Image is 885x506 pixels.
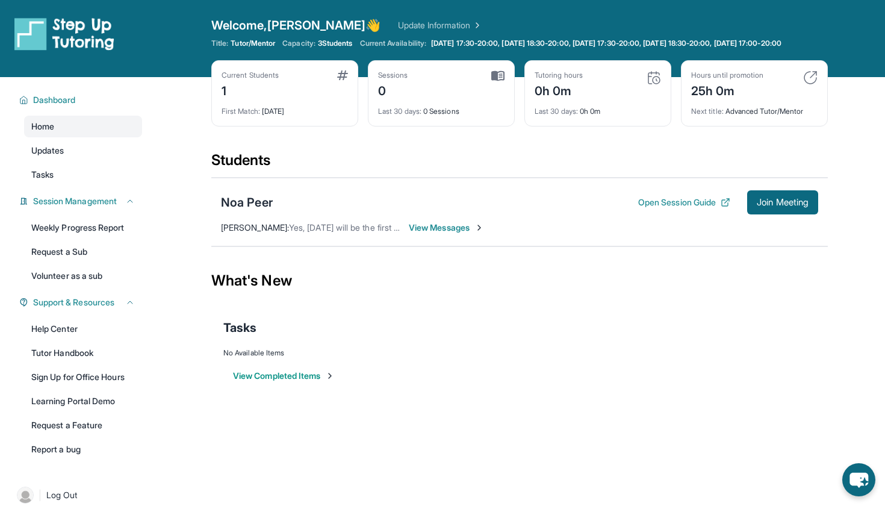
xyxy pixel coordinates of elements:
a: Sign Up for Office Hours [24,366,142,388]
a: Tasks [24,164,142,186]
span: Log Out [46,489,78,501]
a: Request a Feature [24,414,142,436]
div: 0h 0m [535,99,661,116]
span: Join Meeting [757,199,809,206]
span: Yes, [DATE] will be the first session and of course! [289,222,480,233]
span: 3 Students [318,39,353,48]
span: Tasks [223,319,256,336]
span: Updates [31,145,64,157]
div: [DATE] [222,99,348,116]
span: Support & Resources [33,296,114,308]
div: What's New [211,254,828,307]
button: Support & Resources [28,296,135,308]
span: Current Availability: [360,39,426,48]
div: 25h 0m [691,80,763,99]
img: logo [14,17,114,51]
span: Home [31,120,54,133]
button: Dashboard [28,94,135,106]
img: user-img [17,487,34,504]
div: Noa Peer [221,194,273,211]
button: Open Session Guide [638,196,730,208]
span: [PERSON_NAME] : [221,222,289,233]
a: Request a Sub [24,241,142,263]
span: Tutor/Mentor [231,39,275,48]
a: Weekly Progress Report [24,217,142,239]
div: 0 [378,80,408,99]
button: chat-button [842,463,875,496]
a: Report a bug [24,439,142,460]
span: First Match : [222,107,260,116]
img: Chevron-Right [474,223,484,233]
a: Update Information [398,19,482,31]
span: Title: [211,39,228,48]
button: Session Management [28,195,135,207]
img: Chevron Right [470,19,482,31]
img: card [491,70,505,81]
a: [DATE] 17:30-20:00, [DATE] 18:30-20:00, [DATE] 17:30-20:00, [DATE] 18:30-20:00, [DATE] 17:00-20:00 [429,39,784,48]
div: No Available Items [223,348,816,358]
img: card [803,70,818,85]
a: Volunteer as a sub [24,265,142,287]
div: 0 Sessions [378,99,505,116]
span: Last 30 days : [378,107,421,116]
span: View Messages [409,222,484,234]
div: Students [211,151,828,177]
div: 1 [222,80,279,99]
span: Next title : [691,107,724,116]
a: Help Center [24,318,142,340]
span: Tasks [31,169,54,181]
div: Advanced Tutor/Mentor [691,99,818,116]
button: View Completed Items [233,370,335,382]
div: Current Students [222,70,279,80]
a: Tutor Handbook [24,342,142,364]
a: Home [24,116,142,137]
span: | [39,488,42,502]
div: 0h 0m [535,80,583,99]
span: Welcome, [PERSON_NAME] 👋 [211,17,381,34]
img: card [337,70,348,80]
button: Join Meeting [747,190,818,214]
a: Learning Portal Demo [24,390,142,412]
div: Tutoring hours [535,70,583,80]
span: Session Management [33,195,117,207]
img: card [647,70,661,85]
div: Sessions [378,70,408,80]
a: Updates [24,140,142,161]
div: Hours until promotion [691,70,763,80]
span: Dashboard [33,94,76,106]
span: Capacity: [282,39,315,48]
span: [DATE] 17:30-20:00, [DATE] 18:30-20:00, [DATE] 17:30-20:00, [DATE] 18:30-20:00, [DATE] 17:00-20:00 [431,39,781,48]
span: Last 30 days : [535,107,578,116]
